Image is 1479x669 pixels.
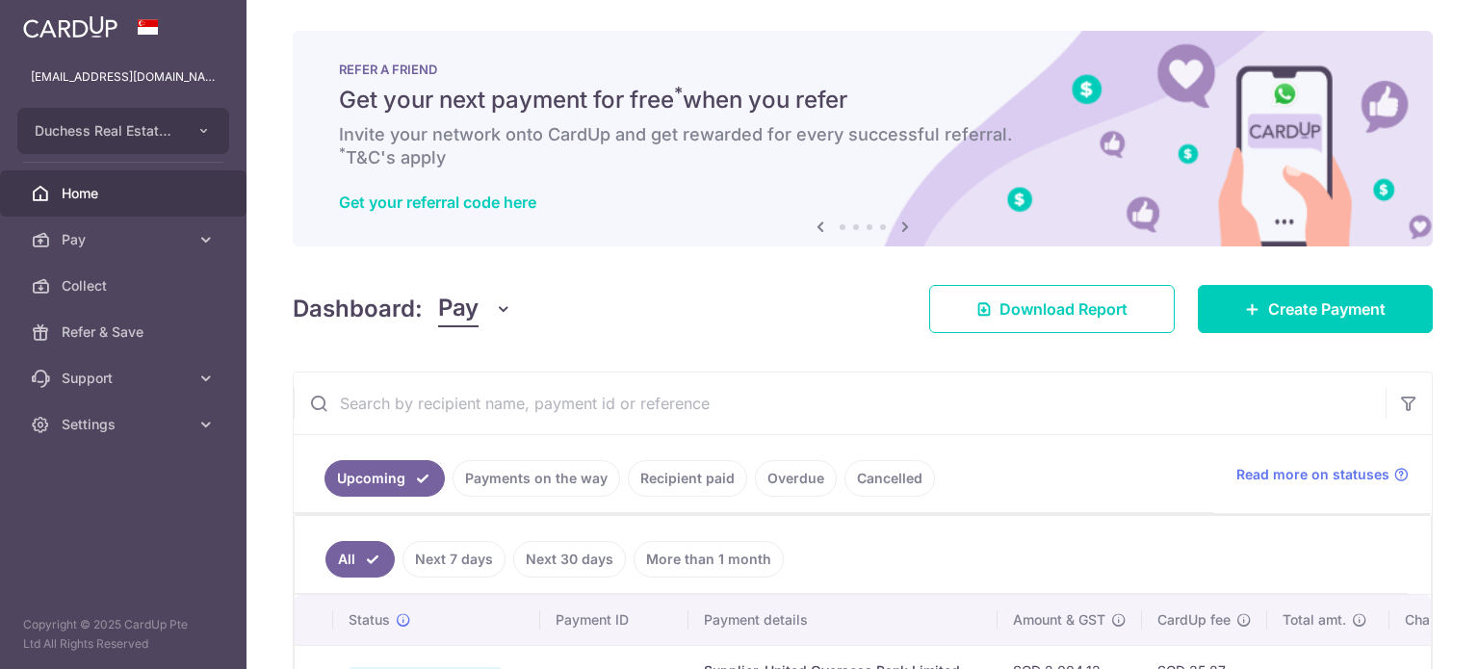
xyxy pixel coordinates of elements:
[293,292,423,326] h4: Dashboard:
[339,85,1387,116] h5: Get your next payment for free when you refer
[62,322,189,342] span: Refer & Save
[1236,465,1409,484] a: Read more on statuses
[294,373,1386,434] input: Search by recipient name, payment id or reference
[634,541,784,578] a: More than 1 month
[325,541,395,578] a: All
[62,184,189,203] span: Home
[844,460,935,497] a: Cancelled
[62,276,189,296] span: Collect
[349,610,390,630] span: Status
[1157,610,1231,630] span: CardUp fee
[1268,297,1386,321] span: Create Payment
[628,460,747,497] a: Recipient paid
[293,31,1433,246] img: RAF banner
[540,595,688,645] th: Payment ID
[17,108,229,154] button: Duchess Real Estate Investment Pte Ltd
[453,460,620,497] a: Payments on the way
[31,67,216,87] p: [EMAIL_ADDRESS][DOMAIN_NAME]
[438,291,479,327] span: Pay
[62,415,189,434] span: Settings
[23,15,117,39] img: CardUp
[339,193,536,212] a: Get your referral code here
[62,230,189,249] span: Pay
[1198,285,1433,333] a: Create Payment
[339,62,1387,77] p: REFER A FRIEND
[438,291,512,327] button: Pay
[999,297,1128,321] span: Download Report
[1013,610,1105,630] span: Amount & GST
[35,121,177,141] span: Duchess Real Estate Investment Pte Ltd
[1283,610,1346,630] span: Total amt.
[1356,611,1460,659] iframe: Opens a widget where you can find more information
[62,369,189,388] span: Support
[402,541,506,578] a: Next 7 days
[339,123,1387,169] h6: Invite your network onto CardUp and get rewarded for every successful referral. T&C's apply
[1236,465,1389,484] span: Read more on statuses
[929,285,1175,333] a: Download Report
[688,595,998,645] th: Payment details
[324,460,445,497] a: Upcoming
[755,460,837,497] a: Overdue
[513,541,626,578] a: Next 30 days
